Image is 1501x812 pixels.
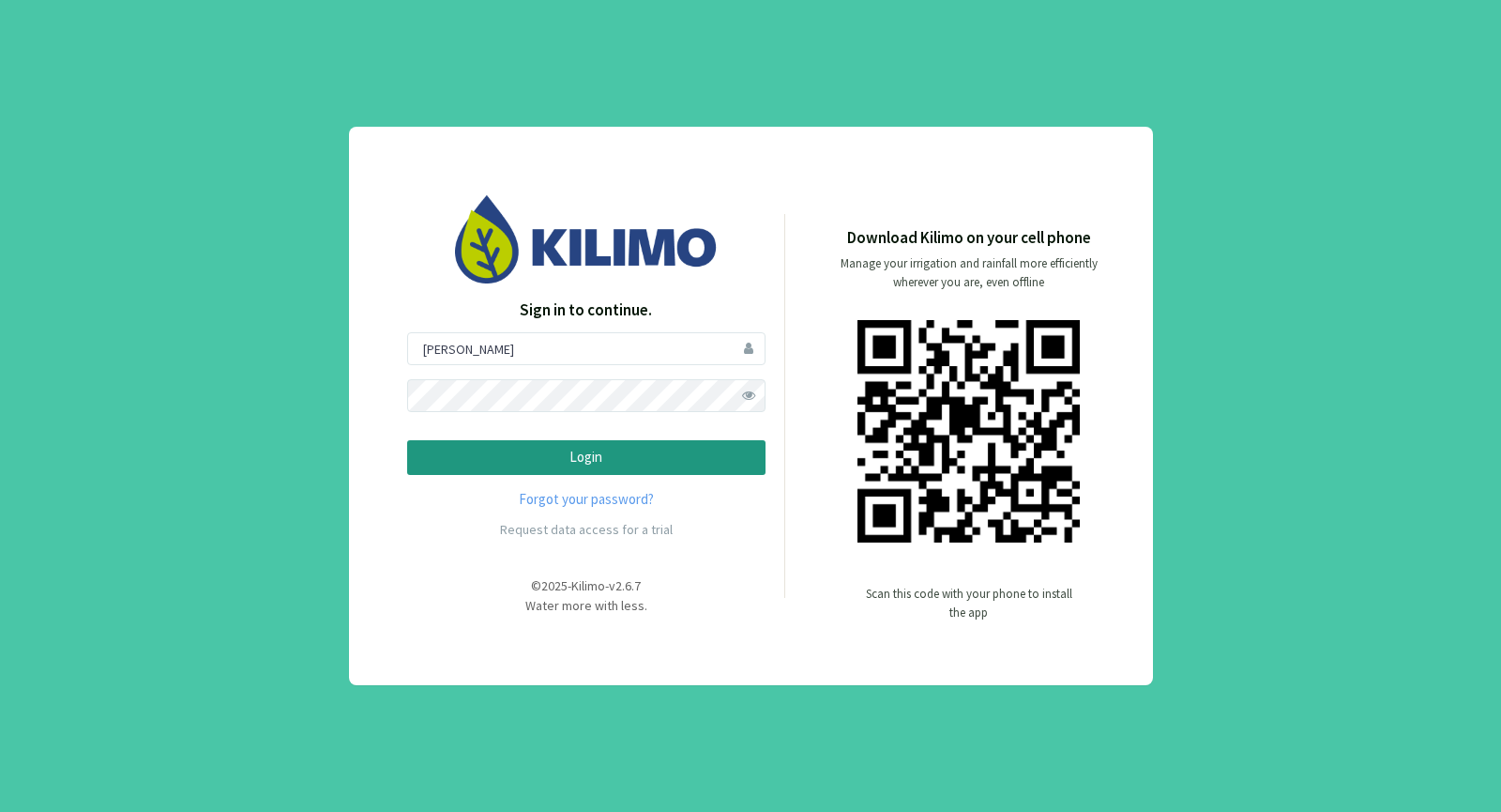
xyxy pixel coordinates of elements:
p: Login [423,447,750,468]
p: Scan this code with your phone to install the app [866,585,1072,622]
p: Manage your irrigation and rainfall more efficiently wherever you are, even offline [825,254,1114,292]
span: Water more with less. [525,597,647,614]
span: Kilimo [571,577,605,594]
span: - [568,577,571,594]
span: 2025 [541,577,568,594]
button: Login [407,440,766,475]
img: qr code [857,320,1080,543]
a: Forgot your password? [407,489,766,511]
img: Image [455,195,718,283]
a: Request data access for a trial [500,521,673,538]
p: Sign in to continue. [407,299,766,323]
p: Download Kilimo on your cell phone [847,226,1091,251]
input: User [407,332,766,365]
span: - [605,577,609,594]
span: © [531,577,541,594]
span: v2.6.7 [609,577,641,594]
